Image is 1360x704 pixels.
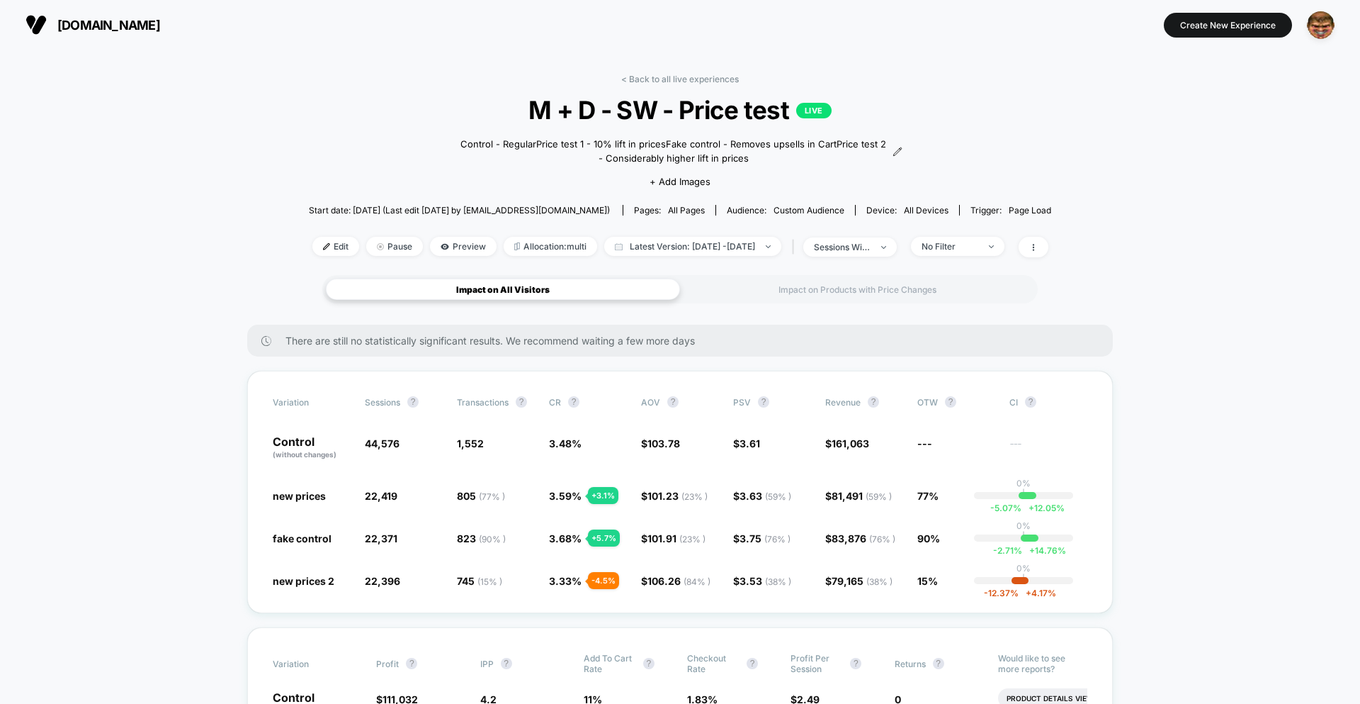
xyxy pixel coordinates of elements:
p: | [1022,531,1025,542]
span: ( 38 % ) [866,576,892,587]
span: ( 59 % ) [765,491,791,502]
p: Control [273,436,351,460]
p: Would like to see more reports? [998,653,1087,674]
span: new prices 2 [273,575,334,587]
p: LIVE [796,103,832,118]
span: 745 [457,575,502,587]
span: $ [825,532,895,544]
button: ? [758,396,769,408]
span: Latest Version: [DATE] - [DATE] [604,237,781,256]
div: No Filter [922,241,978,252]
div: Audience: [727,205,844,216]
span: + [1028,503,1034,513]
span: Revenue [825,397,861,408]
span: 44,576 [365,437,399,449]
span: ( 23 % ) [679,534,705,544]
span: Profit [376,659,399,669]
img: ppic [1307,11,1334,39]
img: edit [323,243,330,250]
p: | [1022,488,1025,499]
span: ( 77 % ) [479,491,505,502]
span: + Add Images [650,176,710,187]
span: all pages [668,205,705,216]
span: -2.71 % [993,545,1022,556]
span: 3.61 [739,437,760,449]
span: $ [733,490,791,502]
div: sessions with impression [814,242,871,252]
span: 3.59 % [549,490,582,502]
span: ( 76 % ) [869,534,895,544]
span: 22,419 [365,490,397,502]
img: calendar [615,243,623,250]
span: $ [733,532,790,544]
span: Sessions [365,397,400,408]
span: Returns [895,659,926,669]
p: 0% [1016,520,1031,531]
p: 0% [1016,478,1031,488]
span: PSV [733,397,751,408]
span: 12.05 % [1021,503,1065,513]
span: Profit Per Session [790,653,843,674]
span: Control - RegularPrice test 1 - 10% lift in pricesFake control - Removes upsells in CartPrice tes... [458,138,890,165]
span: ( 59 % ) [866,491,892,502]
span: 106.26 [647,575,710,587]
button: ? [1025,396,1036,408]
span: OTW [917,396,995,408]
span: 81,491 [832,490,892,502]
span: Variation [273,653,351,674]
span: 4.17 % [1019,588,1056,598]
span: $ [825,575,892,587]
span: $ [641,575,710,587]
button: ppic [1303,11,1339,40]
span: + [1026,588,1031,598]
button: ? [643,658,654,669]
span: 22,371 [365,532,397,544]
span: 83,876 [832,532,895,544]
span: ( 15 % ) [477,576,502,587]
span: 1,552 [457,437,484,449]
img: end [377,243,384,250]
span: new prices [273,490,326,502]
span: ( 38 % ) [765,576,791,587]
img: end [766,245,771,248]
span: ( 90 % ) [479,534,506,544]
span: Preview [430,237,497,256]
button: ? [945,396,956,408]
span: There are still no statistically significant results. We recommend waiting a few more days [285,335,1084,347]
span: -12.37 % [984,588,1019,598]
button: ? [407,396,419,408]
span: 3.48 % [549,437,582,449]
span: 161,063 [832,437,869,449]
button: [DOMAIN_NAME] [21,13,164,36]
span: 3.75 [739,532,790,544]
span: Pause [366,237,423,256]
img: end [989,245,994,248]
span: 3.33 % [549,575,582,587]
div: Trigger: [970,205,1051,216]
img: Visually logo [25,14,47,35]
span: CI [1009,396,1087,408]
span: 77% [917,490,939,502]
span: 3.53 [739,575,791,587]
span: ( 76 % ) [764,534,790,544]
span: M + D - SW - Price test [346,95,1014,125]
span: Checkout Rate [687,653,739,674]
img: rebalance [514,242,520,250]
span: -5.07 % [990,503,1021,513]
span: Add To Cart Rate [584,653,636,674]
p: | [1022,574,1025,584]
div: + 3.1 % [588,487,618,504]
span: $ [733,575,791,587]
span: (without changes) [273,450,336,459]
div: + 5.7 % [588,530,620,547]
span: IPP [480,659,494,669]
span: 22,396 [365,575,400,587]
div: Impact on All Visitors [326,279,680,300]
span: Custom Audience [773,205,844,216]
span: $ [733,437,760,449]
button: ? [850,658,861,669]
span: 103.78 [647,437,680,449]
span: Start date: [DATE] (Last edit [DATE] by [EMAIL_ADDRESS][DOMAIN_NAME]) [309,205,610,216]
div: - 4.5 % [588,572,619,589]
a: < Back to all live experiences [621,74,739,84]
